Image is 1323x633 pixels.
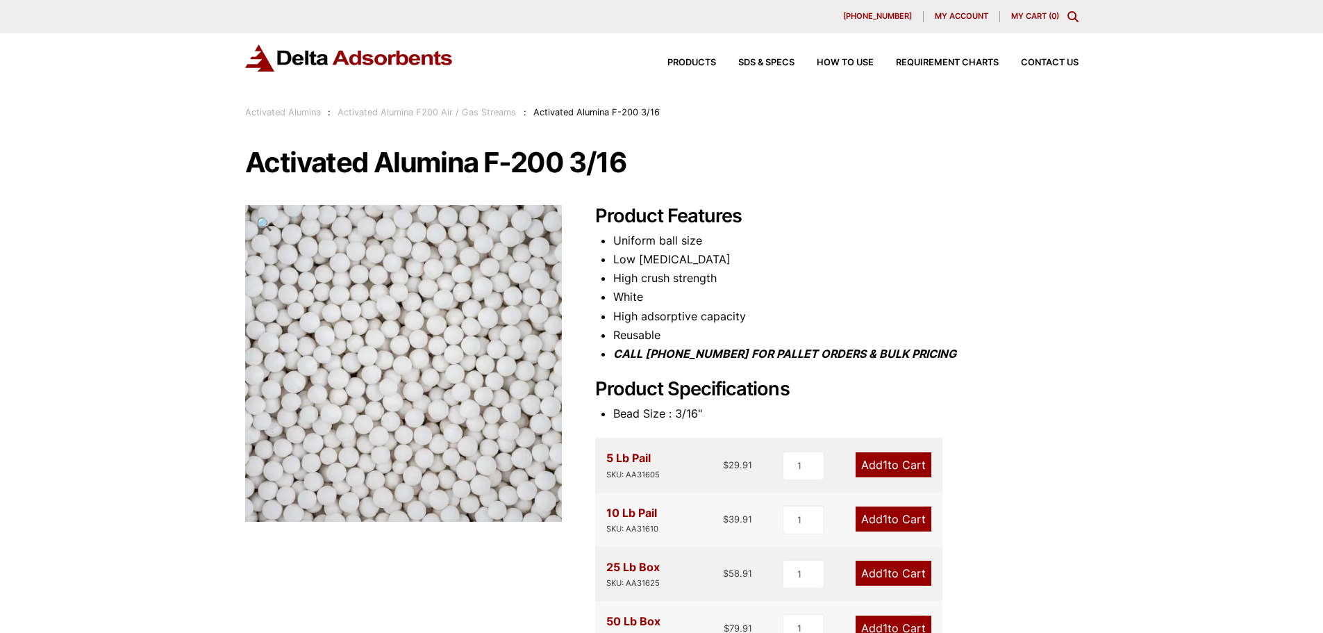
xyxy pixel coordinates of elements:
div: Toggle Modal Content [1067,11,1079,22]
span: 0 [1051,11,1056,21]
div: 5 Lb Pail [606,449,660,481]
span: $ [723,513,729,525]
span: How to Use [817,58,874,67]
li: Low [MEDICAL_DATA] [613,250,1079,269]
a: How to Use [794,58,874,67]
a: Activated Alumina F200 Air / Gas Streams [338,107,516,117]
a: Add1to Cart [856,507,931,532]
span: Products [667,58,716,67]
span: Contact Us [1021,58,1079,67]
li: White [613,288,1079,306]
li: High crush strength [613,269,1079,288]
h1: Activated Alumina F-200 3/16 [245,148,1079,177]
div: SKU: AA31625 [606,577,660,590]
a: Activated Alumina F-200 3/16 [245,355,562,369]
i: CALL [PHONE_NUMBER] FOR PALLET ORDERS & BULK PRICING [613,347,956,361]
a: View full-screen image gallery [245,205,283,243]
span: 1 [883,512,888,526]
span: [PHONE_NUMBER] [843,13,912,20]
h2: Product Features [595,205,1079,228]
bdi: 29.91 [723,459,752,470]
span: : [524,107,526,117]
a: Add1to Cart [856,561,931,586]
div: SKU: AA31605 [606,468,660,482]
li: Bead Size : 3/16" [613,404,1079,423]
span: Requirement Charts [896,58,999,67]
span: $ [723,459,729,470]
span: My account [935,13,988,20]
div: 25 Lb Box [606,558,660,590]
h2: Product Specifications [595,378,1079,401]
a: Requirement Charts [874,58,999,67]
a: SDS & SPECS [716,58,794,67]
bdi: 39.91 [723,513,752,525]
a: My account [924,11,1000,22]
span: Activated Alumina F-200 3/16 [533,107,660,117]
img: Activated Alumina F-200 3/16 [245,205,562,522]
a: Products [645,58,716,67]
a: Add1to Cart [856,452,931,477]
div: SKU: AA31610 [606,523,658,536]
span: 🔍 [256,216,272,231]
span: $ [723,568,729,579]
span: SDS & SPECS [738,58,794,67]
li: Uniform ball size [613,231,1079,250]
bdi: 58.91 [723,568,752,579]
a: Contact Us [999,58,1079,67]
a: My Cart (0) [1011,11,1059,21]
span: 1 [883,458,888,472]
div: 10 Lb Pail [606,504,658,536]
li: Reusable [613,326,1079,345]
span: : [328,107,331,117]
a: [PHONE_NUMBER] [832,11,924,22]
a: Activated Alumina [245,107,321,117]
span: 1 [883,566,888,580]
li: High adsorptive capacity [613,307,1079,326]
img: Delta Adsorbents [245,44,454,72]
